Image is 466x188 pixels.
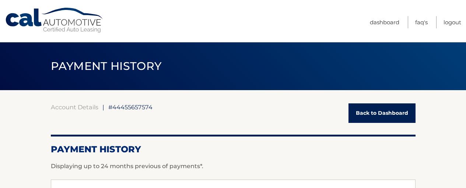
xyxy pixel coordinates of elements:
[51,103,98,111] a: Account Details
[51,144,416,155] h2: Payment History
[51,59,162,73] span: PAYMENT HISTORY
[370,16,399,28] a: Dashboard
[51,162,416,171] p: Displaying up to 24 months previous of payments*.
[5,7,104,33] a: Cal Automotive
[444,16,461,28] a: Logout
[348,103,416,123] a: Back to Dashboard
[102,103,104,111] span: |
[108,103,153,111] span: #44455657574
[415,16,428,28] a: FAQ's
